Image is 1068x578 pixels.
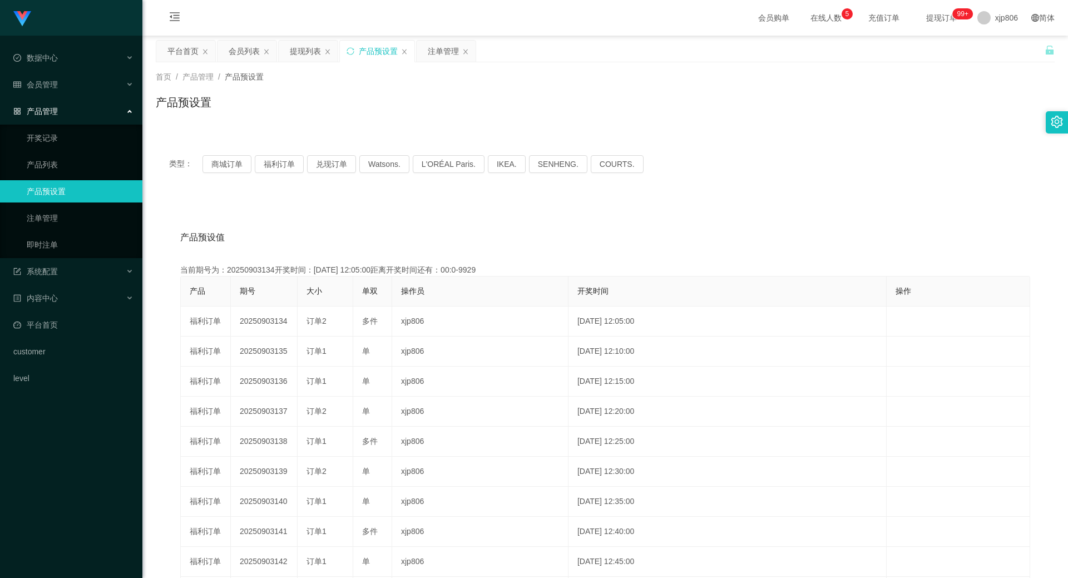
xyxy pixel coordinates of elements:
[591,155,644,173] button: COURTS.
[306,317,327,325] span: 订单2
[13,294,58,303] span: 内容中心
[27,207,133,229] a: 注单管理
[27,127,133,149] a: 开奖记录
[362,286,378,295] span: 单双
[306,557,327,566] span: 订单1
[306,527,327,536] span: 订单1
[1031,14,1039,22] i: 图标: global
[218,72,220,81] span: /
[202,48,209,55] i: 图标: close
[324,48,331,55] i: 图标: close
[13,107,21,115] i: 图标: appstore-o
[13,53,58,62] span: 数据中心
[568,307,887,337] td: [DATE] 12:05:00
[568,547,887,577] td: [DATE] 12:45:00
[362,527,378,536] span: 多件
[181,517,231,547] td: 福利订单
[568,397,887,427] td: [DATE] 12:20:00
[306,347,327,355] span: 订单1
[392,367,568,397] td: xjp806
[13,268,21,275] i: 图标: form
[392,307,568,337] td: xjp806
[13,340,133,363] a: customer
[13,80,58,89] span: 会员管理
[568,457,887,487] td: [DATE] 12:30:00
[306,497,327,506] span: 订单1
[529,155,587,173] button: SENHENG.
[13,107,58,116] span: 产品管理
[568,487,887,517] td: [DATE] 12:35:00
[181,487,231,517] td: 福利订单
[306,437,327,446] span: 订单1
[359,41,398,62] div: 产品预设置
[306,467,327,476] span: 订单2
[190,286,205,295] span: 产品
[953,8,973,19] sup: 257
[347,47,354,55] i: 图标: sync
[805,14,847,22] span: 在线人数
[362,317,378,325] span: 多件
[231,337,298,367] td: 20250903135
[462,48,469,55] i: 图标: close
[181,457,231,487] td: 福利订单
[169,155,202,173] span: 类型：
[263,48,270,55] i: 图标: close
[842,8,853,19] sup: 5
[167,41,199,62] div: 平台首页
[845,8,849,19] p: 5
[255,155,304,173] button: 福利订单
[307,155,356,173] button: 兑现订单
[231,487,298,517] td: 20250903140
[392,397,568,427] td: xjp806
[231,307,298,337] td: 20250903134
[13,267,58,276] span: 系统配置
[27,154,133,176] a: 产品列表
[362,437,378,446] span: 多件
[229,41,260,62] div: 会员列表
[240,286,255,295] span: 期号
[362,497,370,506] span: 单
[568,427,887,457] td: [DATE] 12:25:00
[290,41,321,62] div: 提现列表
[182,72,214,81] span: 产品管理
[392,457,568,487] td: xjp806
[181,547,231,577] td: 福利订单
[392,547,568,577] td: xjp806
[863,14,905,22] span: 充值订单
[568,337,887,367] td: [DATE] 12:10:00
[156,72,171,81] span: 首页
[180,231,225,244] span: 产品预设值
[362,377,370,386] span: 单
[392,337,568,367] td: xjp806
[27,234,133,256] a: 即时注单
[181,397,231,427] td: 福利订单
[231,517,298,547] td: 20250903141
[180,264,1030,276] div: 当前期号为：20250903134开奖时间：[DATE] 12:05:00距离开奖时间还有：00:0-9929
[13,81,21,88] i: 图标: table
[413,155,484,173] button: L'ORÉAL Paris.
[225,72,264,81] span: 产品预设置
[392,427,568,457] td: xjp806
[568,367,887,397] td: [DATE] 12:15:00
[1045,45,1055,55] i: 图标: unlock
[156,94,211,111] h1: 产品预设置
[362,557,370,566] span: 单
[362,407,370,416] span: 单
[181,427,231,457] td: 福利订单
[488,155,526,173] button: IKEA.
[306,286,322,295] span: 大小
[231,427,298,457] td: 20250903138
[181,367,231,397] td: 福利订单
[231,547,298,577] td: 20250903142
[13,54,21,62] i: 图标: check-circle-o
[156,1,194,36] i: 图标: menu-fold
[362,467,370,476] span: 单
[362,347,370,355] span: 单
[1051,116,1063,128] i: 图标: setting
[306,377,327,386] span: 订单1
[306,407,327,416] span: 订单2
[921,14,963,22] span: 提现订单
[231,397,298,427] td: 20250903137
[401,48,408,55] i: 图标: close
[231,367,298,397] td: 20250903136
